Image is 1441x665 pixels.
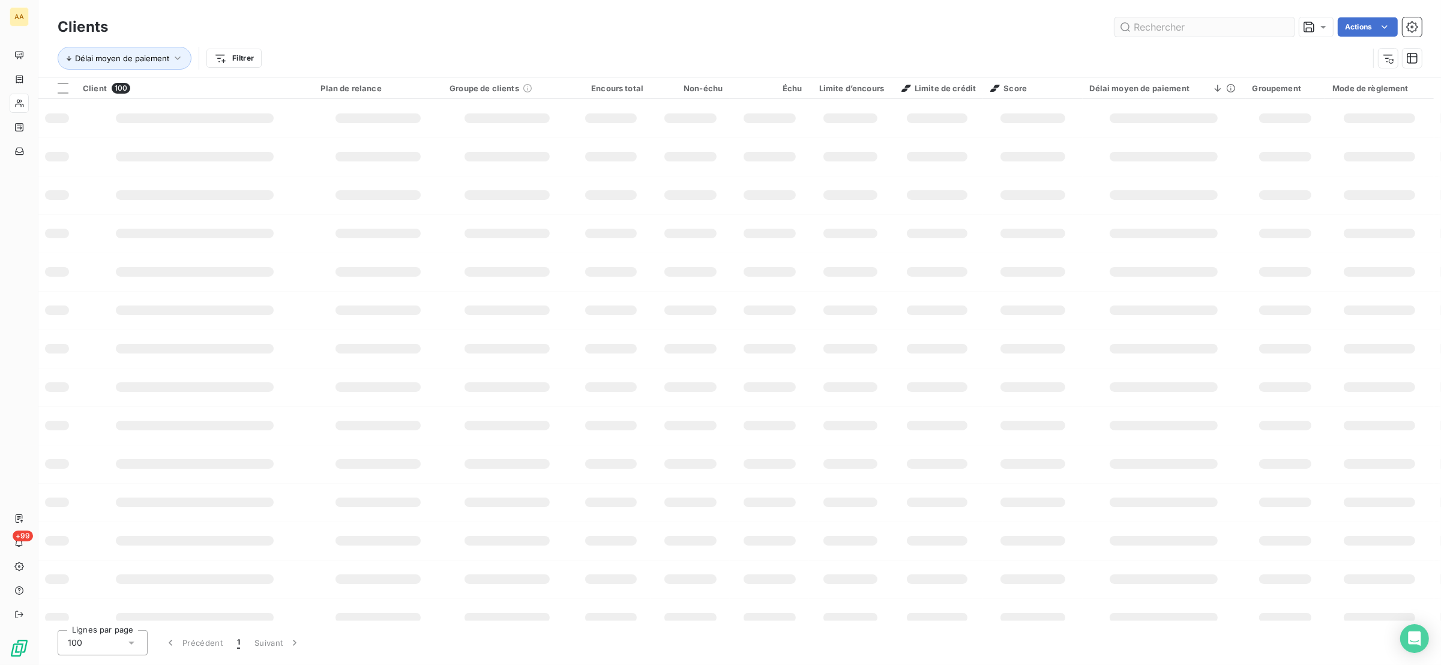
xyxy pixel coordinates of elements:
span: 1 [237,637,240,649]
span: Score [990,83,1027,93]
span: Groupe de clients [450,83,519,93]
span: Délai moyen de paiement [75,53,169,63]
div: Groupement [1253,83,1319,93]
button: Actions [1338,17,1398,37]
div: Délai moyen de paiement [1090,83,1238,93]
span: 100 [68,637,82,649]
div: Encours total [579,83,643,93]
div: Plan de relance [320,83,435,93]
button: Délai moyen de paiement [58,47,191,70]
button: 1 [230,630,247,655]
div: AA [10,7,29,26]
span: +99 [13,531,33,541]
h3: Clients [58,16,108,38]
input: Rechercher [1115,17,1295,37]
button: Filtrer [206,49,262,68]
div: Mode de règlement [1332,83,1426,93]
span: Limite de crédit [901,83,976,93]
button: Précédent [157,630,230,655]
div: Échu [737,83,802,93]
span: 100 [112,83,130,94]
span: Client [83,83,107,93]
div: Non-échu [658,83,723,93]
button: Suivant [247,630,308,655]
img: Logo LeanPay [10,639,29,658]
div: Limite d’encours [816,83,884,93]
div: Open Intercom Messenger [1400,624,1429,653]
